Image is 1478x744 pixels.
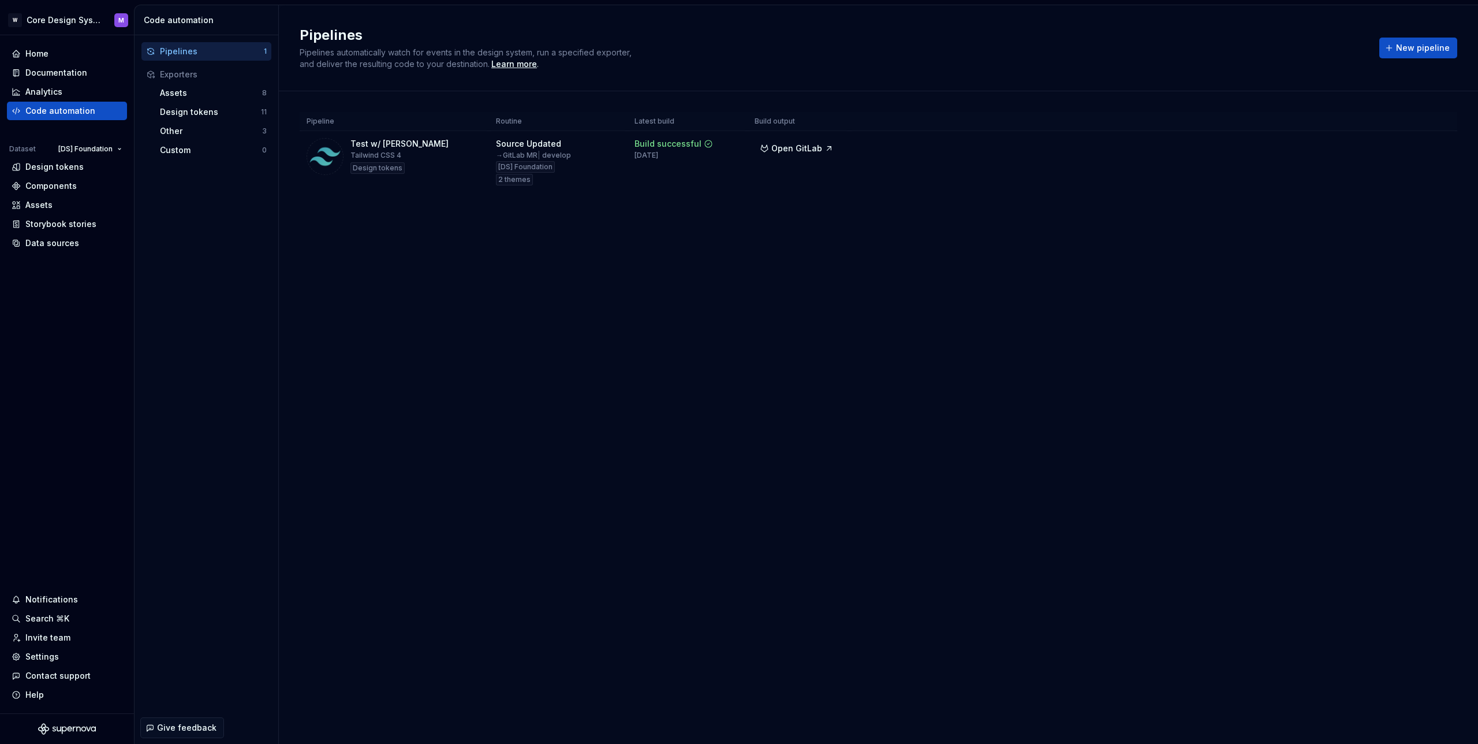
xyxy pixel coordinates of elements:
button: [DS] Foundation [53,141,127,157]
button: WCore Design SystemM [2,8,132,32]
div: Settings [25,651,59,663]
th: Pipeline [300,112,489,131]
button: Contact support [7,667,127,685]
div: Pipelines [160,46,264,57]
th: Routine [489,112,628,131]
th: Build output [748,112,849,131]
a: Assets [7,196,127,214]
a: Home [7,44,127,63]
div: Other [160,125,262,137]
div: Data sources [25,237,79,249]
button: Other3 [155,122,271,140]
div: Design tokens [350,162,405,174]
button: Assets8 [155,84,271,102]
div: 0 [262,146,267,155]
div: Design tokens [25,161,84,173]
div: Assets [160,87,262,99]
div: Code automation [144,14,274,26]
div: 8 [262,88,267,98]
div: Invite team [25,632,70,643]
div: Search ⌘K [25,613,69,624]
div: Tailwind CSS 4 [350,151,401,160]
button: Open GitLab [755,138,839,159]
div: Storybook stories [25,218,96,230]
div: → GitLab MR develop [496,151,571,160]
span: Pipelines automatically watch for events in the design system, run a specified exporter, and deli... [300,47,634,69]
div: Contact support [25,670,91,682]
div: 1 [264,47,267,56]
a: Invite team [7,628,127,647]
button: Design tokens11 [155,103,271,121]
span: | [538,151,540,159]
h2: Pipelines [300,26,1365,44]
a: Components [7,177,127,195]
div: Build successful [635,138,701,150]
div: M [118,16,124,25]
a: Design tokens [7,158,127,176]
span: Open GitLab [771,143,822,154]
div: Home [25,48,48,59]
button: Help [7,686,127,704]
button: New pipeline [1379,38,1457,58]
div: Help [25,689,44,701]
button: Notifications [7,590,127,609]
button: Search ⌘K [7,609,127,628]
div: Components [25,180,77,192]
span: [DS] Foundation [58,144,113,154]
div: Assets [25,199,53,211]
a: Documentation [7,64,127,82]
a: Storybook stories [7,215,127,233]
div: Custom [160,144,262,156]
svg: Supernova Logo [38,723,96,735]
div: [DS] Foundation [496,161,555,173]
span: New pipeline [1396,42,1450,54]
button: Custom0 [155,141,271,159]
div: Documentation [25,67,87,79]
span: . [490,60,539,69]
a: Code automation [7,102,127,120]
div: Code automation [25,105,95,117]
button: Give feedback [140,717,224,738]
span: Give feedback [157,722,217,734]
div: Source Updated [496,138,561,150]
div: Notifications [25,594,78,605]
th: Latest build [628,112,748,131]
a: Learn more [491,58,537,70]
div: Exporters [160,69,267,80]
div: 11 [261,107,267,117]
a: Settings [7,648,127,666]
div: W [8,13,22,27]
div: Test w/ [PERSON_NAME] [350,138,449,150]
a: Data sources [7,234,127,252]
button: Pipelines1 [141,42,271,61]
div: Dataset [9,144,36,154]
span: 2 themes [498,175,531,184]
div: 3 [262,127,267,136]
div: Core Design System [27,14,100,26]
div: [DATE] [635,151,658,160]
div: Analytics [25,86,62,98]
a: Analytics [7,83,127,101]
a: Open GitLab [755,145,839,155]
div: Design tokens [160,106,261,118]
